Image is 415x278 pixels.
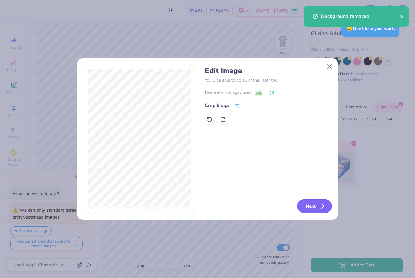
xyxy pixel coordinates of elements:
[205,77,331,83] p: You’ll be able to do all of this later too.
[324,61,335,72] button: Close
[321,13,400,20] div: Background removed
[205,66,331,75] h4: Edit Image
[297,199,332,213] button: Next
[400,13,404,20] button: close
[205,102,231,109] div: Crop Image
